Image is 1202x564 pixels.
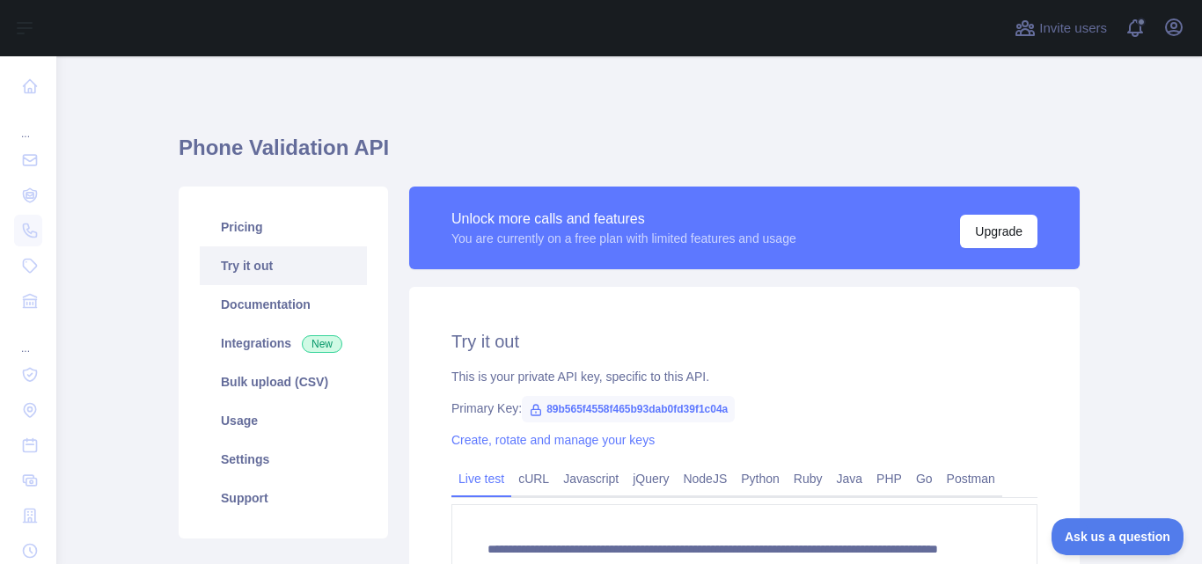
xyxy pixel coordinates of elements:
[200,285,367,324] a: Documentation
[451,368,1037,385] div: This is your private API key, specific to this API.
[200,324,367,363] a: Integrations New
[734,465,787,493] a: Python
[14,320,42,355] div: ...
[960,215,1037,248] button: Upgrade
[1039,18,1107,39] span: Invite users
[830,465,870,493] a: Java
[451,209,796,230] div: Unlock more calls and features
[451,433,655,447] a: Create, rotate and manage your keys
[200,363,367,401] a: Bulk upload (CSV)
[522,396,735,422] span: 89b565f4558f465b93dab0fd39f1c04a
[451,399,1037,417] div: Primary Key:
[676,465,734,493] a: NodeJS
[200,479,367,517] a: Support
[626,465,676,493] a: jQuery
[200,401,367,440] a: Usage
[940,465,1002,493] a: Postman
[1052,518,1184,555] iframe: Toggle Customer Support
[200,246,367,285] a: Try it out
[451,329,1037,354] h2: Try it out
[1011,14,1110,42] button: Invite users
[200,208,367,246] a: Pricing
[302,335,342,353] span: New
[451,230,796,247] div: You are currently on a free plan with limited features and usage
[451,465,511,493] a: Live test
[200,440,367,479] a: Settings
[556,465,626,493] a: Javascript
[787,465,830,493] a: Ruby
[179,134,1080,176] h1: Phone Validation API
[511,465,556,493] a: cURL
[909,465,940,493] a: Go
[869,465,909,493] a: PHP
[14,106,42,141] div: ...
